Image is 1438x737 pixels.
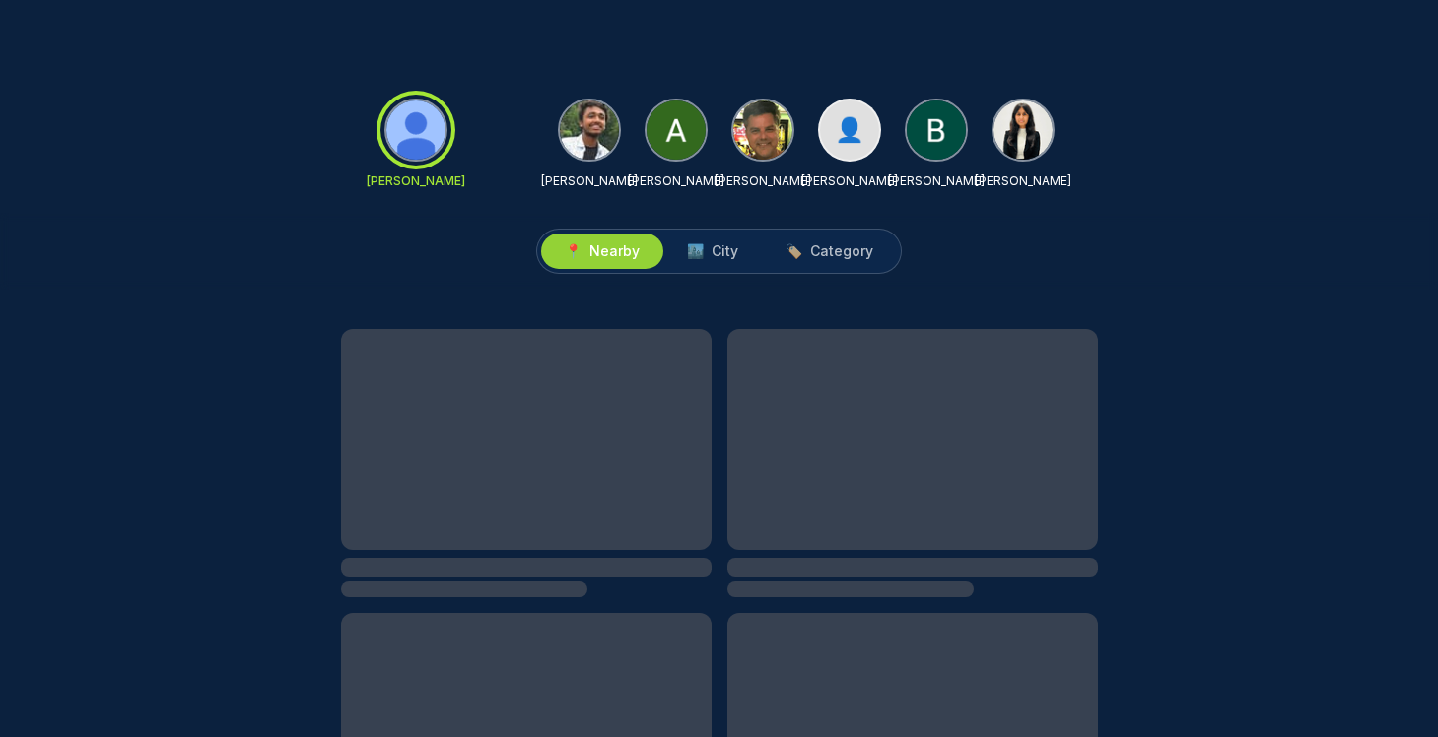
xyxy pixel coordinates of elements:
img: Anna Miller [647,100,706,160]
span: 👤 [835,114,864,146]
span: 🏙️ [687,241,704,261]
p: [PERSON_NAME] [541,173,638,189]
p: [PERSON_NAME] [715,173,811,189]
p: [PERSON_NAME] [628,173,724,189]
span: 📍 [565,241,582,261]
button: 📍Nearby [541,234,663,269]
span: 🏷️ [786,241,802,261]
img: NIKHIL AGARWAL [560,100,619,160]
button: 🏷️Category [762,234,897,269]
p: [PERSON_NAME] [975,173,1071,189]
p: [PERSON_NAME] [801,173,898,189]
p: [PERSON_NAME] [888,173,985,189]
span: Category [810,241,873,261]
img: Brendan Delumpa [907,100,966,160]
p: [PERSON_NAME] [367,173,465,189]
img: Kevin Baldwin [733,100,792,160]
span: Nearby [589,241,640,261]
button: 🏙️City [663,234,762,269]
img: KHUSHI KASTURIYA [993,100,1053,160]
span: City [712,241,738,261]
